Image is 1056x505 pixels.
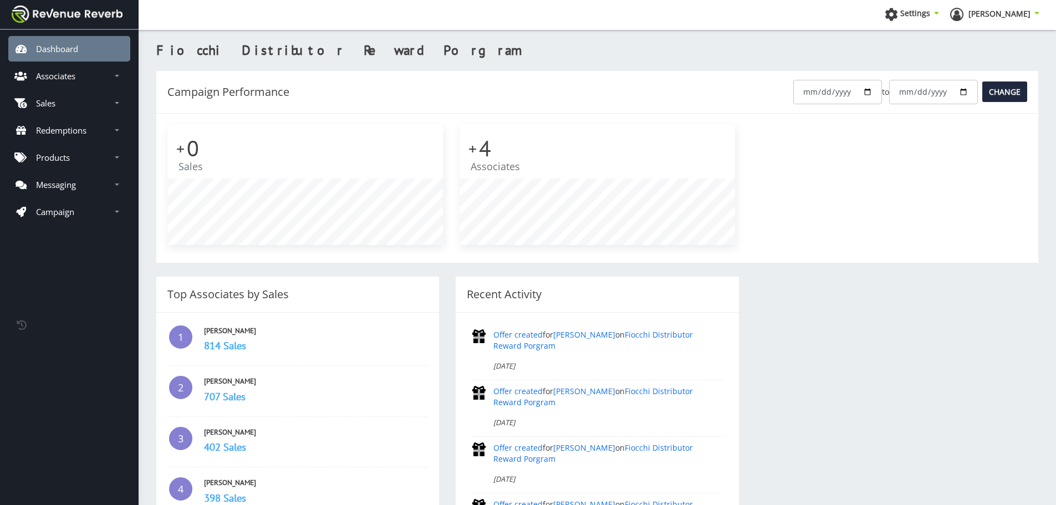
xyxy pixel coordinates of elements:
[472,386,486,400] img: create.png
[8,36,130,62] a: Dashboard
[8,199,130,225] a: Campaign
[36,70,75,81] p: Associates
[493,361,515,371] em: [DATE]
[204,389,428,404] h3: 707 Sales
[36,125,86,136] p: Redemptions
[204,491,428,505] h3: 398 Sales
[900,8,930,18] span: Settings
[471,136,724,161] h2: 4
[553,442,615,453] a: [PERSON_NAME]
[472,329,486,343] img: create.png
[793,80,1027,104] form: to
[493,417,515,427] em: [DATE]
[36,98,55,109] p: Sales
[553,386,615,396] a: [PERSON_NAME]
[167,324,194,350] span: 1
[204,376,256,386] a: [PERSON_NAME]
[982,81,1027,102] input: Change
[204,338,428,353] h3: 814 Sales
[493,442,543,453] a: Offer created
[36,206,74,217] p: Campaign
[156,41,1038,60] h3: Fiocchi Distributor Reward Porgram
[36,179,76,190] p: Messaging
[8,172,130,197] a: Messaging
[885,8,939,24] a: Settings
[36,152,70,163] p: Products
[493,386,693,407] a: Fiocchi Distributor Reward Porgram
[8,63,130,89] a: Associates
[468,137,477,159] span: +
[8,90,130,116] a: Sales
[493,329,722,351] p: for on
[493,329,543,340] a: Offer created
[167,425,194,452] span: 3
[36,43,78,54] p: Dashboard
[493,329,693,351] a: Fiocchi Distributor Reward Porgram
[968,8,1031,19] span: [PERSON_NAME]
[493,442,693,464] a: Fiocchi Distributor Reward Porgram
[471,161,724,172] p: Associates
[178,136,432,161] h2: 0
[178,161,432,172] p: Sales
[167,374,194,401] span: 2
[204,478,256,487] a: [PERSON_NAME]
[12,6,123,23] img: navbar brand
[204,440,428,454] h3: 402 Sales
[204,326,256,335] a: [PERSON_NAME]
[467,285,727,303] div: Recent Activity
[493,386,543,396] a: Offer created
[553,329,615,340] a: [PERSON_NAME]
[950,8,963,21] img: ph-profile.png
[950,8,1039,24] a: [PERSON_NAME]
[167,285,428,303] div: Top Associates by Sales
[167,476,194,502] span: 4
[493,442,722,465] p: for on
[176,137,185,159] span: +
[204,427,256,437] a: [PERSON_NAME]
[8,145,130,170] a: Products
[493,474,515,484] em: [DATE]
[493,386,722,408] p: for on
[472,442,486,456] img: create.png
[8,118,130,143] a: Redemptions
[167,83,289,101] div: Campaign Performance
